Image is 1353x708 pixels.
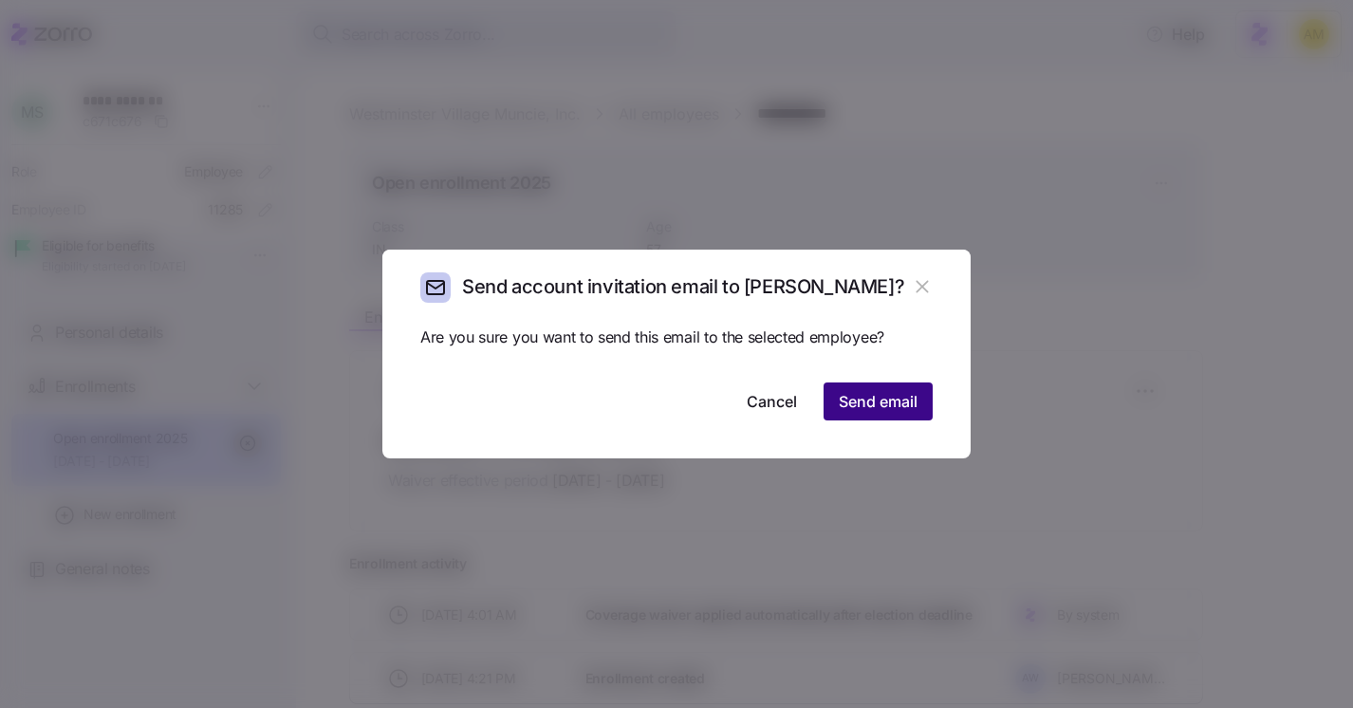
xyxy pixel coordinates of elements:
button: Cancel [732,382,812,420]
h2: Send account invitation email to [PERSON_NAME]? [462,274,904,300]
span: Are you sure you want to send this email to the selected employee? [420,326,933,349]
span: Cancel [747,390,797,413]
span: Send email [839,390,917,413]
button: Send email [824,382,933,420]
